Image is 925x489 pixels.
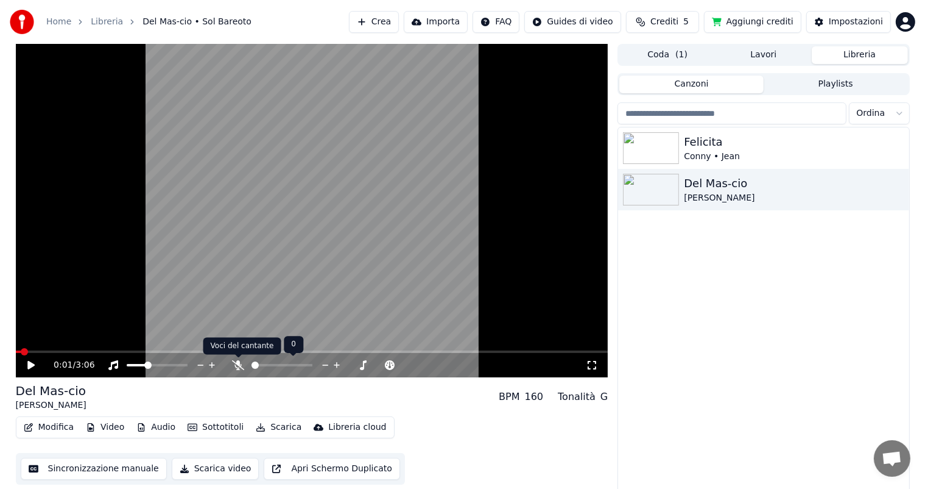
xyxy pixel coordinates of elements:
button: Crediti5 [626,11,699,33]
a: Home [46,16,71,28]
div: G [600,390,608,404]
span: Del Mas-cio • Sol Bareoto [142,16,251,28]
span: 3:06 [76,359,94,371]
div: Tonalità [558,390,596,404]
div: Del Mas-cio [16,382,86,399]
button: Libreria [812,46,908,64]
div: Conny • Jean [684,151,904,163]
span: ( 1 ) [675,49,688,61]
nav: breadcrumb [46,16,251,28]
button: Crea [349,11,399,33]
button: Sottotitoli [183,419,248,436]
span: 5 [683,16,689,28]
div: Del Mas-cio [684,175,904,192]
a: Libreria [91,16,123,28]
button: Canzoni [619,76,764,93]
img: youka [10,10,34,34]
button: Scarica [251,419,306,436]
span: Ordina [857,107,885,120]
div: [PERSON_NAME] [684,192,904,204]
button: Scarica video [172,458,259,480]
button: Video [81,419,129,436]
div: Libreria cloud [328,421,386,434]
button: Guides di video [524,11,621,33]
button: Modifica [19,419,79,436]
div: [PERSON_NAME] [16,399,86,412]
div: Impostazioni [829,16,883,28]
button: Apri Schermo Duplicato [264,458,399,480]
div: Aprire la chat [874,440,910,477]
div: 160 [525,390,544,404]
div: BPM [499,390,519,404]
div: Felicita [684,134,904,151]
div: 0 [284,336,303,353]
button: Lavori [716,46,812,64]
button: Importa [404,11,468,33]
button: FAQ [473,11,519,33]
button: Playlists [764,76,908,93]
span: Crediti [650,16,678,28]
div: Voci del cantante [203,338,281,355]
button: Sincronizzazione manuale [21,458,167,480]
div: / [54,359,83,371]
button: Audio [132,419,180,436]
button: Impostazioni [806,11,891,33]
button: Coda [619,46,716,64]
button: Aggiungi crediti [704,11,801,33]
span: 0:01 [54,359,72,371]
